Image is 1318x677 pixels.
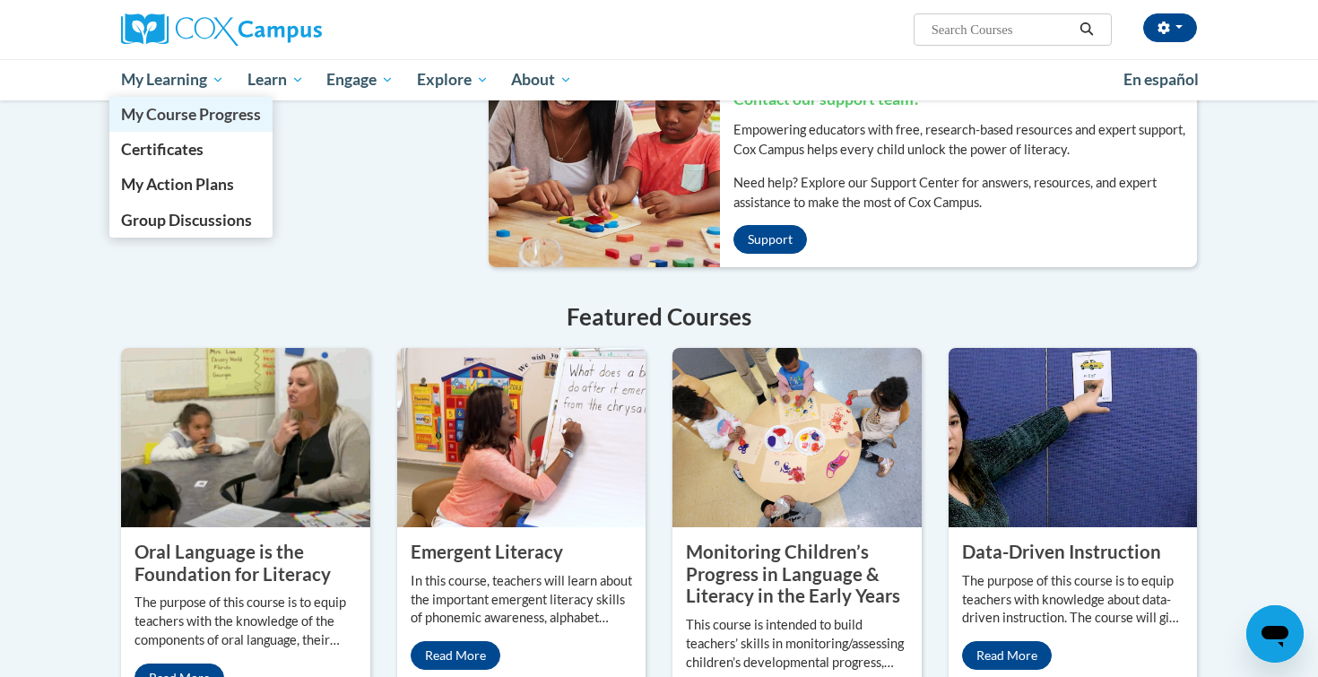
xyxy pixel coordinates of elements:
img: Oral Language is the Foundation for Literacy [121,348,370,527]
span: My Learning [121,69,224,91]
a: Support [733,225,807,254]
img: Monitoring Children’s Progress in Language & Literacy in the Early Years [672,348,922,527]
p: In this course, teachers will learn about the important emergent literacy skills of phonemic awar... [411,572,633,629]
span: Learn [247,69,304,91]
div: Main menu [94,59,1224,100]
p: The purpose of this course is to equip teachers with knowledge about data-driven instruction. The... [962,572,1184,629]
span: My Action Plans [121,175,234,194]
span: Certificates [121,140,204,159]
iframe: Button to launch messaging window [1246,605,1304,663]
property: Monitoring Children’s Progress in Language & Literacy in the Early Years [686,541,900,606]
img: ... [475,43,720,267]
a: Group Discussions [109,203,273,238]
span: My Course Progress [121,105,261,124]
a: Explore [405,59,500,100]
span: Explore [417,69,489,91]
property: Data-Driven Instruction [962,541,1161,562]
button: Account Settings [1143,13,1197,42]
property: Oral Language is the Foundation for Literacy [134,541,331,585]
img: Cox Campus [121,13,322,46]
p: This course is intended to build teachers’ skills in monitoring/assessing children’s developmenta... [686,616,908,673]
img: Emergent Literacy [397,348,646,527]
span: About [511,69,572,91]
span: En español [1123,70,1199,89]
span: Engage [326,69,394,91]
a: About [500,59,585,100]
span: Group Discussions [121,211,252,230]
a: My Action Plans [109,167,273,202]
p: Empowering educators with free, research-based resources and expert support, Cox Campus helps eve... [733,120,1197,160]
a: My Course Progress [109,97,273,132]
a: En español [1112,61,1210,99]
a: My Learning [109,59,236,100]
p: Need help? Explore our Support Center for answers, resources, and expert assistance to make the m... [733,173,1197,213]
img: Data-Driven Instruction [949,348,1198,527]
input: Search Courses [930,19,1073,40]
a: Cox Campus [121,13,462,46]
a: Read More [411,641,500,670]
a: Engage [315,59,405,100]
h4: Featured Courses [121,299,1197,334]
a: Certificates [109,132,273,167]
property: Emergent Literacy [411,541,563,562]
a: Learn [236,59,316,100]
p: The purpose of this course is to equip teachers with the knowledge of the components of oral lang... [134,594,357,650]
button: Search [1073,19,1100,40]
a: Read More [962,641,1052,670]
